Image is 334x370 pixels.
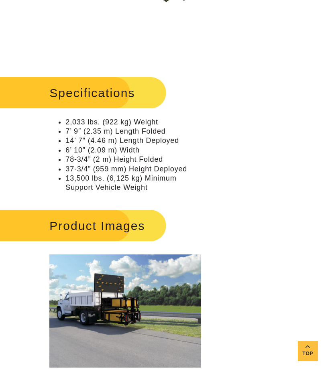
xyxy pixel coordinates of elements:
[65,127,201,136] li: 7’ 9″ (2.35 m) Length Folded
[65,165,201,174] li: 37-3/4” (959 mm) Height Deployed
[65,118,201,127] li: 2,033 lbs. (922 kg) Weight
[65,174,201,193] li: 13,500 lbs. (6,125 kg) Minimum Support Vehicle Weight
[65,136,201,145] li: 14’ 7″ (4.46 m) Length Deployed
[65,155,201,164] li: 78-3/4” (2 m) Height Folded
[65,146,201,155] li: 6’ 10″ (2.09 m) Width
[298,341,318,361] a: Top
[298,349,318,358] span: Top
